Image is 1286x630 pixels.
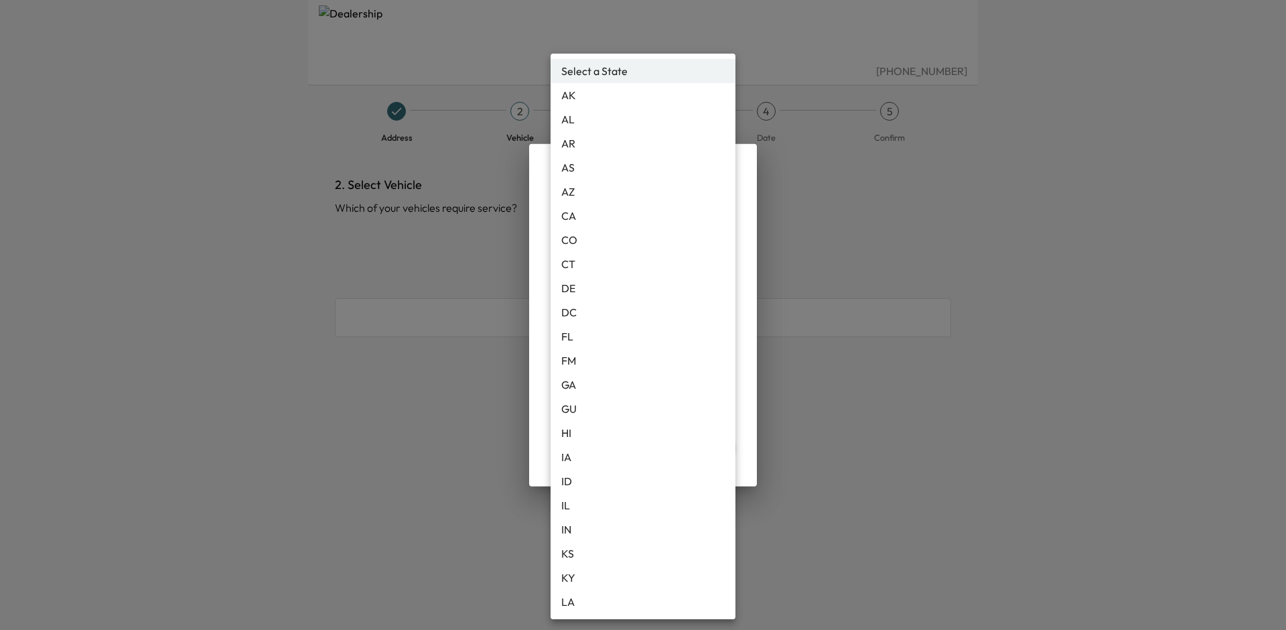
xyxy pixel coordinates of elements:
[551,542,735,566] li: KS
[551,204,735,228] li: CA
[551,493,735,517] li: IL
[551,155,735,180] li: AS
[551,107,735,131] li: AL
[551,228,735,252] li: CO
[551,469,735,493] li: ID
[551,252,735,276] li: CT
[551,566,735,590] li: KY
[551,180,735,204] li: AZ
[551,397,735,421] li: GU
[551,59,735,83] li: Select a State
[551,373,735,397] li: GA
[551,445,735,469] li: IA
[551,349,735,373] li: FM
[551,517,735,542] li: IN
[551,421,735,445] li: HI
[551,131,735,155] li: AR
[551,276,735,300] li: DE
[551,324,735,349] li: FL
[551,83,735,107] li: AK
[551,300,735,324] li: DC
[551,590,735,614] li: LA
